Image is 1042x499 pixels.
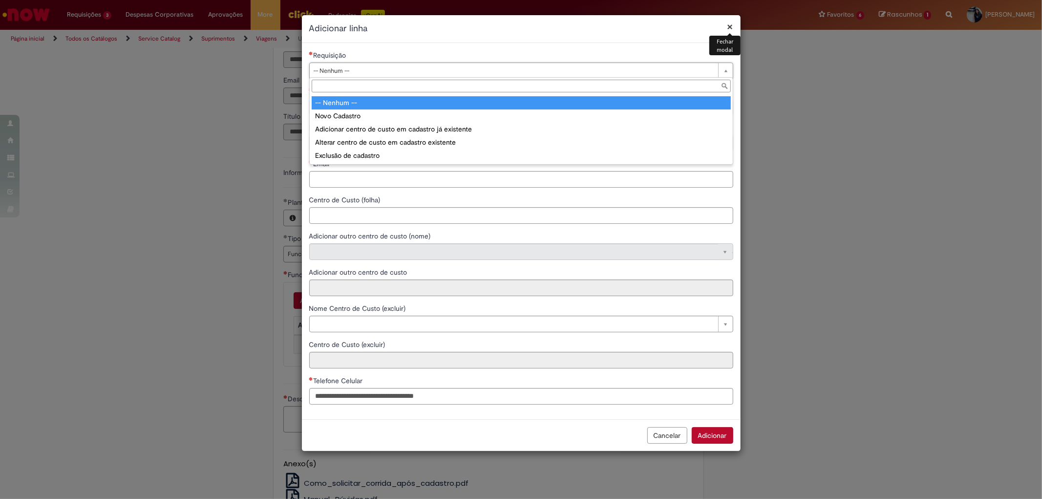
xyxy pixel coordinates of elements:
[312,109,731,123] div: Novo Cadastro
[312,136,731,149] div: Alterar centro de custo em cadastro existente
[312,96,731,109] div: -- Nenhum --
[312,123,731,136] div: Adicionar centro de custo em cadastro já existente
[312,149,731,162] div: Exclusão de cadastro
[310,94,733,164] ul: Requisição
